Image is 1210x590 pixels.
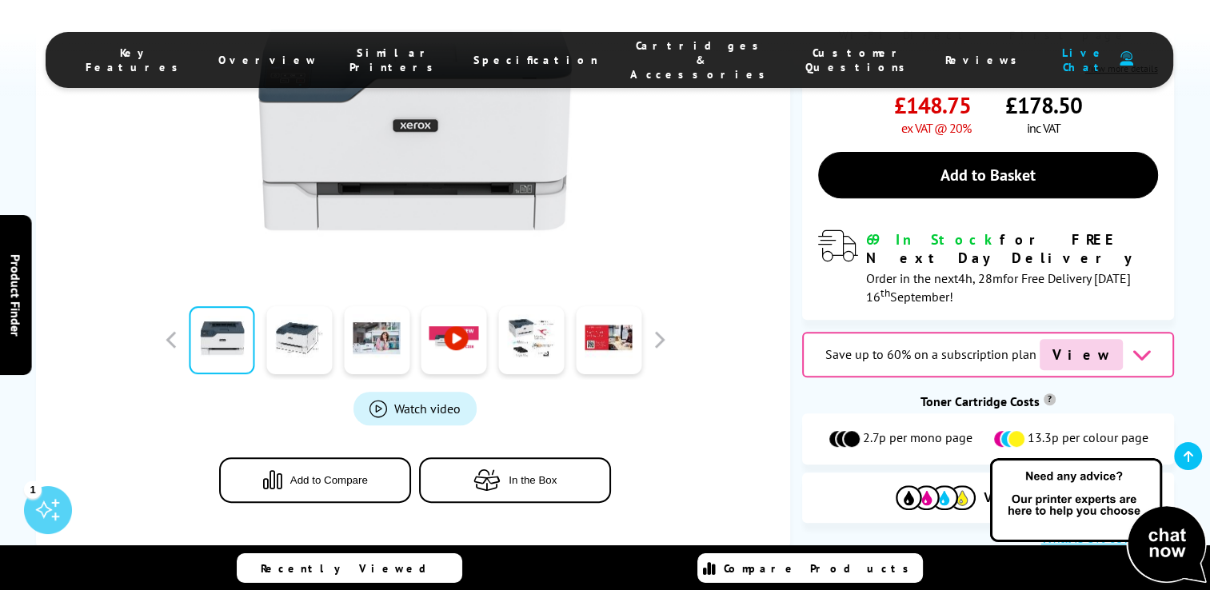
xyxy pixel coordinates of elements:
[945,53,1025,67] span: Reviews
[353,392,477,425] a: Product_All_Videos
[863,429,972,448] span: 2.7p per mono page
[901,120,971,136] span: ex VAT @ 20%
[894,90,971,120] span: £148.75
[473,53,598,67] span: Specification
[1040,339,1123,370] span: View
[419,457,611,503] button: In the Box
[881,285,890,300] sup: th
[1057,46,1112,74] span: Live Chat
[984,491,1080,505] span: View Cartridges
[866,230,1157,267] div: for FREE Next Day Delivery
[825,346,1036,362] span: Save up to 60% on a subscription plan
[802,393,1173,409] div: Toner Cartridge Costs
[1120,51,1133,66] img: user-headset-duotone.svg
[8,254,24,337] span: Product Finder
[1005,90,1082,120] span: £178.50
[237,553,462,583] a: Recently Viewed
[349,46,441,74] span: Similar Printers
[1044,393,1056,405] sup: Cost per page
[896,485,976,510] img: Cartridges
[290,474,368,486] span: Add to Compare
[818,230,1157,304] div: modal_delivery
[818,152,1157,198] a: Add to Basket
[261,561,442,576] span: Recently Viewed
[630,38,773,82] span: Cartridges & Accessories
[986,456,1210,587] img: Open Live Chat window
[1028,429,1148,448] span: 13.3p per colour page
[866,230,1000,249] span: 69 In Stock
[24,480,42,498] div: 1
[805,46,913,74] span: Customer Questions
[509,474,557,486] span: In the Box
[218,53,317,67] span: Overview
[1027,120,1060,136] span: inc VAT
[866,270,1131,305] span: Order in the next for Free Delivery [DATE] 16 September!
[958,270,1003,286] span: 4h, 28m
[86,46,186,74] span: Key Features
[394,401,461,417] span: Watch video
[219,457,411,503] button: Add to Compare
[814,484,1161,511] button: View Cartridges
[724,561,917,576] span: Compare Products
[697,553,923,583] a: Compare Products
